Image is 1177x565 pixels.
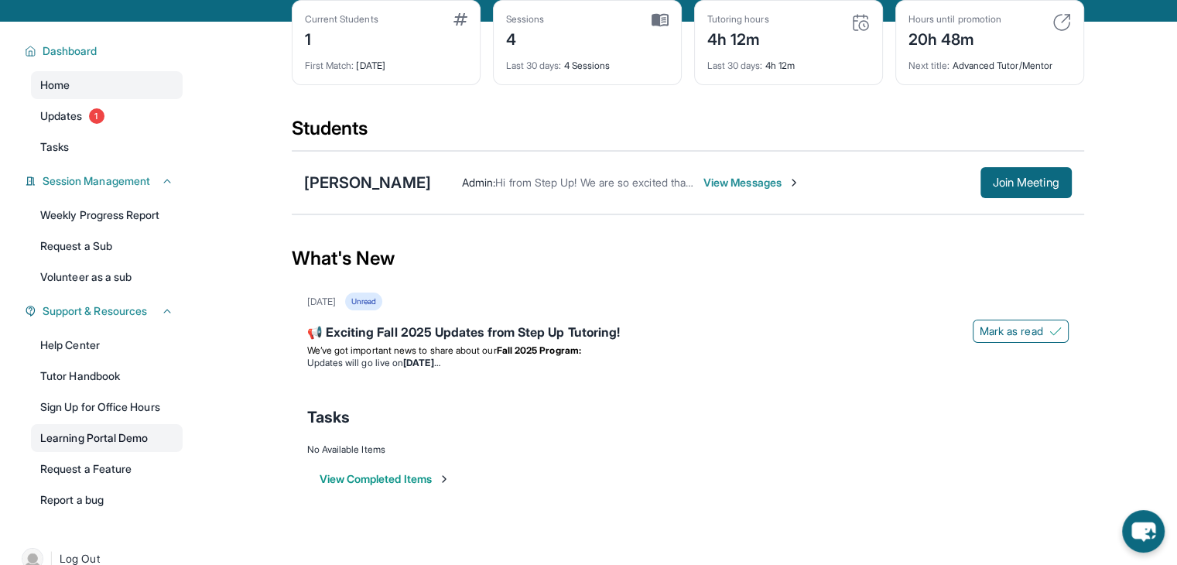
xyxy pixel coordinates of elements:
[707,50,870,72] div: 4h 12m
[31,424,183,452] a: Learning Portal Demo
[506,60,562,71] span: Last 30 days :
[908,26,1001,50] div: 20h 48m
[304,172,431,193] div: [PERSON_NAME]
[305,13,378,26] div: Current Students
[462,176,495,189] span: Admin :
[908,50,1071,72] div: Advanced Tutor/Mentor
[307,296,336,308] div: [DATE]
[305,50,467,72] div: [DATE]
[851,13,870,32] img: card
[307,443,1069,456] div: No Available Items
[307,357,1069,369] li: Updates will go live on
[320,471,450,487] button: View Completed Items
[707,60,763,71] span: Last 30 days :
[707,26,769,50] div: 4h 12m
[707,13,769,26] div: Tutoring hours
[652,13,669,27] img: card
[980,167,1072,198] button: Join Meeting
[506,50,669,72] div: 4 Sessions
[506,13,545,26] div: Sessions
[31,263,183,291] a: Volunteer as a sub
[1049,325,1062,337] img: Mark as read
[36,173,173,189] button: Session Management
[1052,13,1071,32] img: card
[31,393,183,421] a: Sign Up for Office Hours
[292,116,1084,150] div: Students
[908,13,1001,26] div: Hours until promotion
[31,455,183,483] a: Request a Feature
[497,344,581,356] strong: Fall 2025 Program:
[36,303,173,319] button: Support & Resources
[980,324,1043,339] span: Mark as read
[703,175,800,190] span: View Messages
[31,133,183,161] a: Tasks
[40,108,83,124] span: Updates
[31,71,183,99] a: Home
[307,344,497,356] span: We’ve got important news to share about our
[305,60,354,71] span: First Match :
[453,13,467,26] img: card
[908,60,950,71] span: Next title :
[43,303,147,319] span: Support & Resources
[31,362,183,390] a: Tutor Handbook
[506,26,545,50] div: 4
[788,176,800,189] img: Chevron-Right
[307,323,1069,344] div: 📢 Exciting Fall 2025 Updates from Step Up Tutoring!
[292,224,1084,293] div: What's New
[31,331,183,359] a: Help Center
[1122,510,1165,553] button: chat-button
[345,293,382,310] div: Unread
[31,102,183,130] a: Updates1
[31,232,183,260] a: Request a Sub
[31,486,183,514] a: Report a bug
[43,43,98,59] span: Dashboard
[403,357,440,368] strong: [DATE]
[973,320,1069,343] button: Mark as read
[36,43,173,59] button: Dashboard
[993,178,1059,187] span: Join Meeting
[40,77,70,93] span: Home
[89,108,104,124] span: 1
[31,201,183,229] a: Weekly Progress Report
[40,139,69,155] span: Tasks
[305,26,378,50] div: 1
[307,406,350,428] span: Tasks
[43,173,150,189] span: Session Management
